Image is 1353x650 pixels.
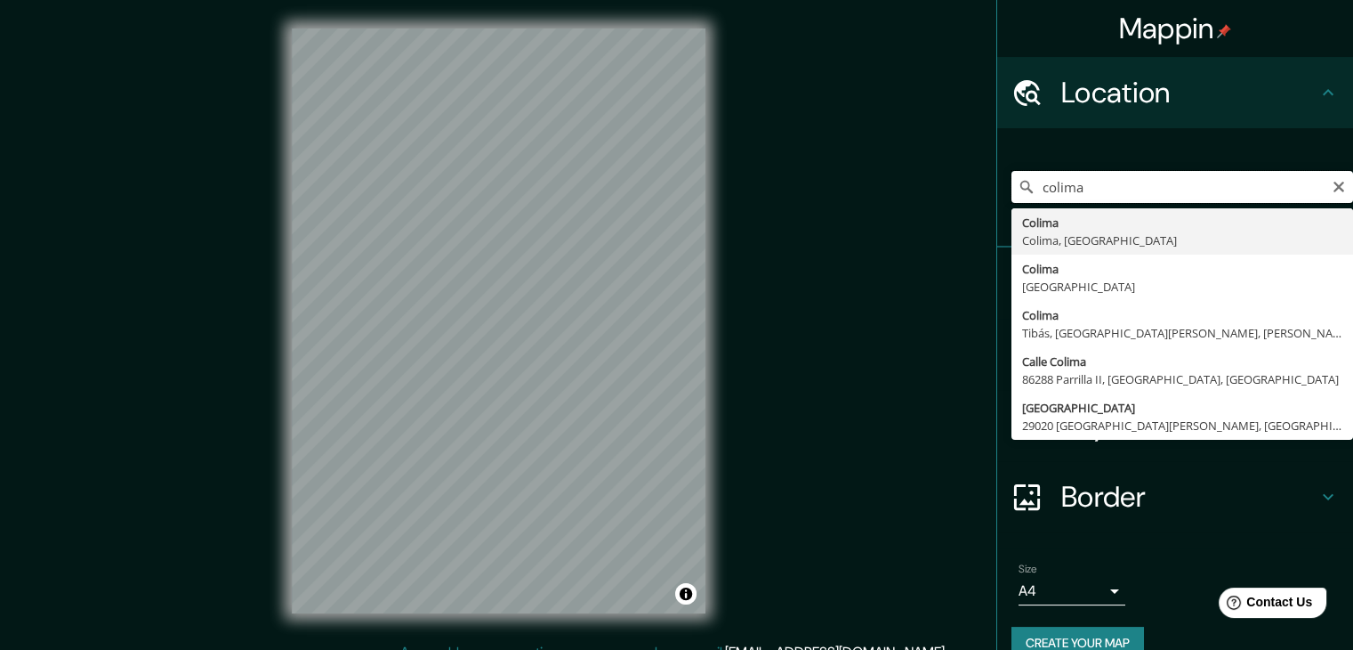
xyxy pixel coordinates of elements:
[1022,306,1342,324] div: Colima
[1332,177,1346,194] button: Clear
[1061,408,1317,443] h4: Layout
[1195,581,1333,630] iframe: Help widget launcher
[1011,171,1353,203] input: Pick your city or area
[997,390,1353,461] div: Layout
[1119,11,1232,46] h4: Mappin
[997,57,1353,128] div: Location
[1022,232,1342,249] div: Colima, [GEOGRAPHIC_DATA]
[997,248,1353,319] div: Pins
[1022,417,1342,435] div: 29020 [GEOGRAPHIC_DATA][PERSON_NAME], [GEOGRAPHIC_DATA], [GEOGRAPHIC_DATA]
[1019,577,1125,605] div: A4
[675,583,697,605] button: Toggle attribution
[1022,370,1342,388] div: 86288 Parrilla II, [GEOGRAPHIC_DATA], [GEOGRAPHIC_DATA]
[1022,399,1342,417] div: [GEOGRAPHIC_DATA]
[1217,24,1231,38] img: pin-icon.png
[1022,278,1342,296] div: [GEOGRAPHIC_DATA]
[1022,353,1342,370] div: Calle Colima
[1022,214,1342,232] div: Colima
[997,319,1353,390] div: Style
[1022,260,1342,278] div: Colima
[1061,479,1317,515] h4: Border
[292,28,705,613] canvas: Map
[1022,324,1342,342] div: Tibás, [GEOGRAPHIC_DATA][PERSON_NAME], [PERSON_NAME][GEOGRAPHIC_DATA]
[1019,562,1037,577] label: Size
[1061,75,1317,110] h4: Location
[997,461,1353,532] div: Border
